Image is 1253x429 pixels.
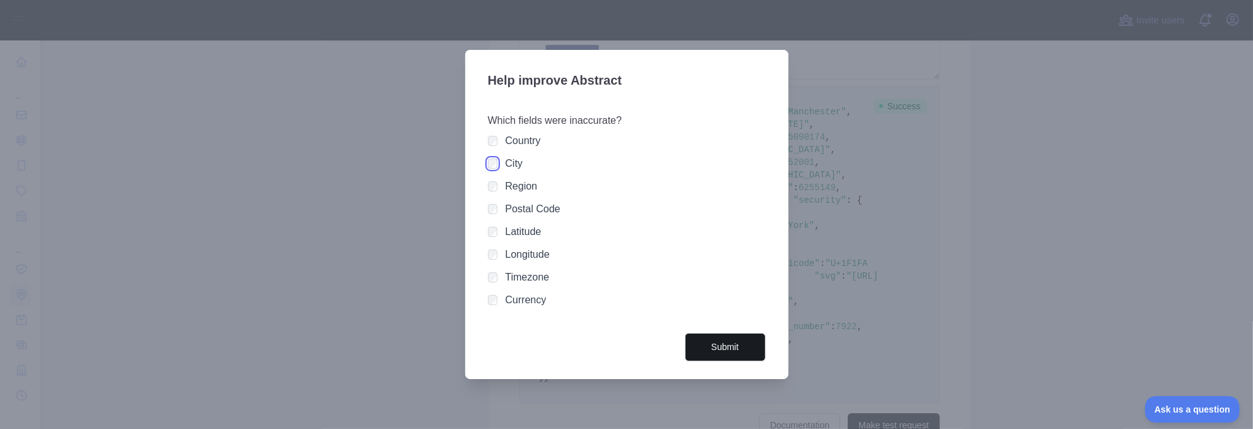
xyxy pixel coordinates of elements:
[685,333,766,361] button: Submit
[1145,396,1240,423] iframe: Toggle Customer Support
[505,294,546,305] label: Currency
[505,226,541,237] label: Latitude
[505,203,560,214] label: Postal Code
[488,113,766,128] h3: Which fields were inaccurate?
[505,135,540,146] label: Country
[505,158,523,169] label: City
[505,249,549,260] label: Longitude
[488,65,766,98] h3: Help improve Abstract
[505,272,549,282] label: Timezone
[505,181,537,191] label: Region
